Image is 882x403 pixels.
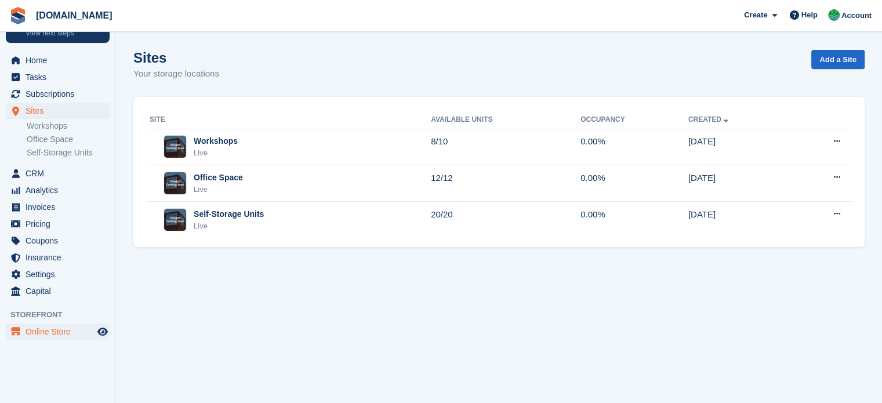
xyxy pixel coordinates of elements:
img: Image of Self-Storage Units site [164,209,186,231]
a: menu [6,165,110,181]
img: Image of Office Space site [164,172,186,194]
div: Live [194,147,238,159]
td: 0.00% [580,129,688,165]
td: [DATE] [688,129,792,165]
p: View next steps [26,28,95,38]
div: Office Space [194,172,243,184]
a: menu [6,324,110,340]
div: Live [194,220,264,232]
span: Settings [26,266,95,282]
td: 8/10 [431,129,580,165]
a: menu [6,86,110,102]
p: Your storage locations [133,67,219,81]
a: menu [6,182,110,198]
span: Coupons [26,233,95,249]
div: Self-Storage Units [194,208,264,220]
span: Account [841,10,872,21]
span: Help [801,9,818,21]
td: [DATE] [688,165,792,202]
a: menu [6,249,110,266]
td: [DATE] [688,202,792,238]
a: Self-Storage Units [27,147,110,158]
span: Tasks [26,69,95,85]
a: menu [6,69,110,85]
h1: Sites [133,50,219,66]
td: 0.00% [580,202,688,238]
span: Subscriptions [26,86,95,102]
a: menu [6,103,110,119]
th: Available Units [431,111,580,129]
a: menu [6,266,110,282]
a: [DOMAIN_NAME] [31,6,117,25]
span: Analytics [26,182,95,198]
span: Create [744,9,767,21]
span: Capital [26,283,95,299]
a: Add a Site [811,50,865,69]
span: Insurance [26,249,95,266]
div: Workshops [194,135,238,147]
th: Occupancy [580,111,688,129]
a: menu [6,199,110,215]
span: Home [26,52,95,68]
a: menu [6,52,110,68]
a: menu [6,283,110,299]
th: Site [147,111,431,129]
a: menu [6,216,110,232]
span: Sites [26,103,95,119]
a: menu [6,233,110,249]
span: Pricing [26,216,95,232]
a: Workshops [27,121,110,132]
img: Image of Workshops site [164,136,186,158]
a: Office Space [27,134,110,145]
td: 20/20 [431,202,580,238]
span: CRM [26,165,95,181]
span: Storefront [10,309,115,321]
span: Invoices [26,199,95,215]
a: Preview store [96,325,110,339]
div: Live [194,184,243,195]
a: Created [688,115,731,124]
td: 12/12 [431,165,580,202]
span: Online Store [26,324,95,340]
td: 0.00% [580,165,688,202]
img: Mark Bignell [828,9,840,21]
img: stora-icon-8386f47178a22dfd0bd8f6a31ec36ba5ce8667c1dd55bd0f319d3a0aa187defe.svg [9,7,27,24]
